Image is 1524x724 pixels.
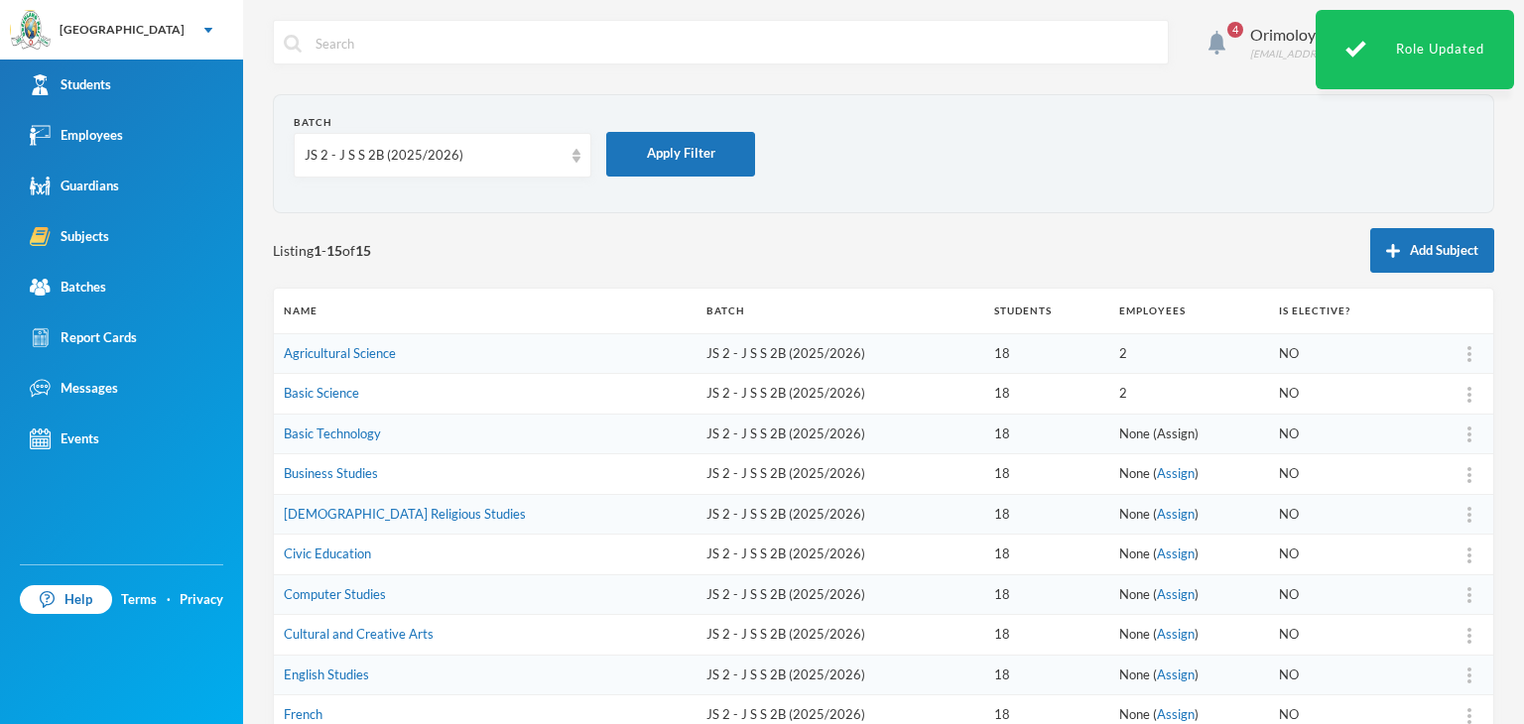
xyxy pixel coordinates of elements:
div: Batch [294,115,591,130]
div: Role Updated [1316,10,1514,89]
td: JS 2 - J S S 2B (2025/2026) [697,574,984,615]
a: English Studies [284,666,369,682]
span: None ( ) [1119,626,1199,642]
a: Cultural and Creative Arts [284,626,434,642]
td: NO [1269,333,1416,374]
td: JS 2 - J S S 2B (2025/2026) [697,494,984,535]
div: Events [30,428,99,449]
span: None ( ) [1119,545,1199,561]
b: 1 [314,242,321,259]
a: Assign [1157,706,1195,722]
td: 2 [1109,333,1269,374]
img: more_vert [1467,346,1471,362]
b: 15 [355,242,371,259]
a: Assign [1157,545,1195,561]
a: Computer Studies [284,586,386,602]
div: [GEOGRAPHIC_DATA] [60,21,185,39]
div: [EMAIL_ADDRESS][DOMAIN_NAME] [1250,47,1417,61]
a: Assign [1157,425,1195,441]
input: Search [314,21,1158,65]
th: Batch [697,289,984,333]
button: Add Subject [1370,228,1494,273]
td: JS 2 - J S S 2B (2025/2026) [697,374,984,415]
span: 4 [1227,22,1243,38]
td: 18 [984,574,1109,615]
a: Privacy [180,590,223,610]
a: Assign [1157,666,1195,682]
td: 2 [1109,374,1269,415]
td: 18 [984,535,1109,575]
td: 18 [984,615,1109,656]
td: 18 [984,333,1109,374]
a: Assign [1157,626,1195,642]
span: None ( ) [1119,666,1199,682]
img: more_vert [1467,667,1471,683]
td: NO [1269,574,1416,615]
span: None ( ) [1119,706,1199,722]
a: Assign [1157,506,1195,522]
div: · [167,590,171,610]
img: more_vert [1467,387,1471,403]
img: logo [11,11,51,51]
td: JS 2 - J S S 2B (2025/2026) [697,535,984,575]
td: JS 2 - J S S 2B (2025/2026) [697,333,984,374]
img: more_vert [1467,426,1471,442]
div: Students [30,74,111,95]
td: 18 [984,454,1109,495]
a: Basic Science [284,385,359,401]
img: search [284,35,302,53]
div: Report Cards [30,327,137,348]
a: Assign [1157,465,1195,481]
td: NO [1269,414,1416,454]
a: French [284,706,322,722]
td: JS 2 - J S S 2B (2025/2026) [697,414,984,454]
a: Basic Technology [284,425,381,441]
td: JS 2 - J S S 2B (2025/2026) [697,655,984,695]
th: Name [274,289,697,333]
td: NO [1269,494,1416,535]
div: Batches [30,277,106,298]
td: JS 2 - J S S 2B (2025/2026) [697,454,984,495]
td: 18 [984,494,1109,535]
td: 18 [984,655,1109,695]
div: Guardians [30,176,119,196]
button: Apply Filter [606,132,755,177]
th: Is Elective? [1269,289,1416,333]
a: Assign [1157,586,1195,602]
a: Civic Education [284,545,371,561]
img: more_vert [1467,708,1471,724]
th: Employees [1109,289,1269,333]
img: more_vert [1467,467,1471,483]
div: Employees [30,125,123,146]
img: more_vert [1467,587,1471,603]
td: NO [1269,454,1416,495]
a: Business Studies [284,465,378,481]
div: JS 2 - J S S 2B (2025/2026) [305,146,563,166]
td: NO [1269,655,1416,695]
b: 15 [326,242,342,259]
td: NO [1269,535,1416,575]
div: Subjects [30,226,109,247]
a: Help [20,585,112,615]
img: more_vert [1467,547,1471,563]
td: NO [1269,374,1416,415]
img: more_vert [1467,628,1471,644]
th: Students [984,289,1109,333]
td: 18 [984,374,1109,415]
td: JS 2 - J S S 2B (2025/2026) [697,615,984,656]
a: Terms [121,590,157,610]
a: [DEMOGRAPHIC_DATA] Religious Studies [284,506,526,522]
span: None ( ) [1119,586,1199,602]
img: more_vert [1467,507,1471,523]
span: Listing - of [273,240,371,261]
a: Agricultural Science [284,345,396,361]
td: 18 [984,414,1109,454]
td: NO [1269,615,1416,656]
span: None ( ) [1119,425,1199,441]
div: Messages [30,378,118,399]
span: None ( ) [1119,465,1199,481]
span: None ( ) [1119,506,1199,522]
